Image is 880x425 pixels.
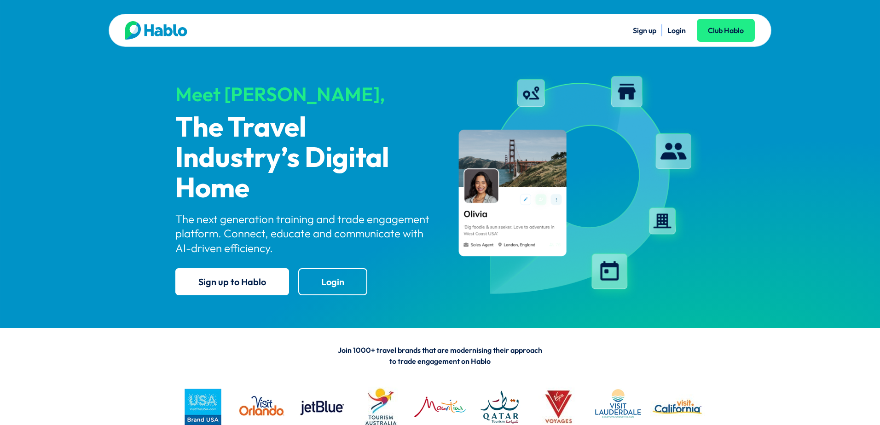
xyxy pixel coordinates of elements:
[667,26,686,35] a: Login
[175,268,289,295] a: Sign up to Hablo
[175,212,432,255] p: The next generation training and trade engagement platform. Connect, educate and communicate with...
[125,21,187,40] img: Hablo logo main 2
[697,19,755,42] a: Club Hablo
[448,69,705,303] img: hablo-profile-image
[298,268,367,295] a: Login
[633,26,656,35] a: Sign up
[338,345,542,366] span: Join 1000+ travel brands that are modernising their approach to trade engagement on Hablo
[175,84,432,105] div: Meet [PERSON_NAME],
[175,113,432,204] p: The Travel Industry’s Digital Home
